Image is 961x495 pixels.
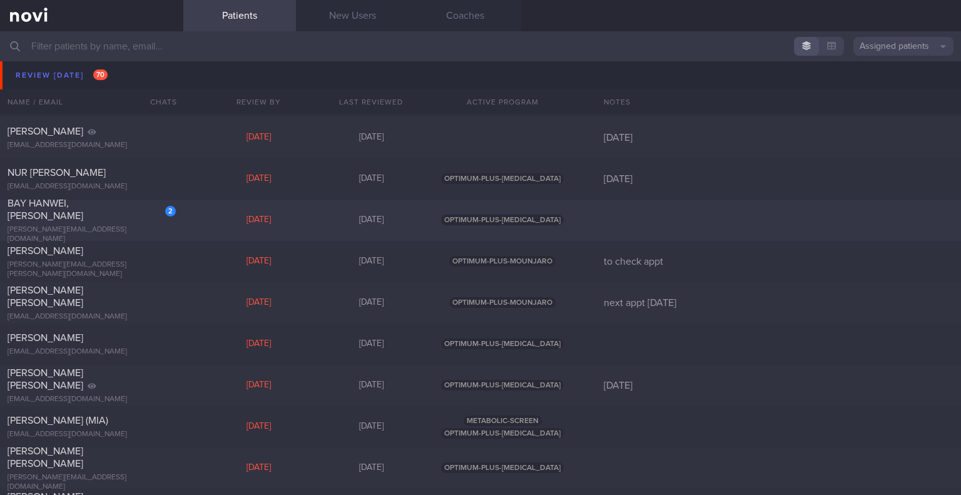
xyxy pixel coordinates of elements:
[315,421,427,432] div: [DATE]
[596,255,961,268] div: to check appt
[596,297,961,309] div: next appt [DATE]
[441,173,564,184] span: OPTIMUM-PLUS-[MEDICAL_DATA]
[8,416,108,426] span: [PERSON_NAME] (MIA)
[202,462,315,474] div: [DATE]
[315,215,427,226] div: [DATE]
[8,285,83,308] span: [PERSON_NAME] [PERSON_NAME]
[596,131,961,144] div: [DATE]
[596,173,961,185] div: [DATE]
[8,246,83,256] span: [PERSON_NAME]
[464,416,542,426] span: METABOLIC-SCREEN
[315,91,427,102] div: A month ago
[449,256,556,267] span: OPTIMUM-PLUS-MOUNJARO
[8,198,83,221] span: BAY HANWEI, [PERSON_NAME]
[449,297,556,308] span: OPTIMUM-PLUS-MOUNJARO
[202,132,315,143] div: [DATE]
[202,297,315,309] div: [DATE]
[8,168,106,178] span: NUR [PERSON_NAME]
[853,37,953,56] button: Assigned patients
[8,430,176,439] div: [EMAIL_ADDRESS][DOMAIN_NAME]
[8,141,176,150] div: [EMAIL_ADDRESS][DOMAIN_NAME]
[8,312,176,322] div: [EMAIL_ADDRESS][DOMAIN_NAME]
[165,206,176,217] div: 2
[315,462,427,474] div: [DATE]
[441,339,564,349] span: OPTIMUM-PLUS-[MEDICAL_DATA]
[441,215,564,225] span: OPTIMUM-PLUS-[MEDICAL_DATA]
[315,256,427,267] div: [DATE]
[8,347,176,357] div: [EMAIL_ADDRESS][DOMAIN_NAME]
[202,339,315,350] div: [DATE]
[202,173,315,185] div: [DATE]
[202,421,315,432] div: [DATE]
[315,339,427,350] div: [DATE]
[441,462,564,473] span: OPTIMUM-PLUS-[MEDICAL_DATA]
[8,225,176,244] div: [PERSON_NAME][EMAIL_ADDRESS][DOMAIN_NAME]
[8,58,176,68] div: [EMAIL_ADDRESS][DOMAIN_NAME]
[441,380,564,390] span: OPTIMUM-PLUS-[MEDICAL_DATA]
[8,182,176,191] div: [EMAIL_ADDRESS][DOMAIN_NAME]
[8,333,83,343] span: [PERSON_NAME]
[8,473,176,492] div: [PERSON_NAME][EMAIL_ADDRESS][DOMAIN_NAME]
[8,79,83,101] span: [PERSON_NAME] [PERSON_NAME]
[315,173,427,185] div: [DATE]
[8,395,176,404] div: [EMAIL_ADDRESS][DOMAIN_NAME]
[8,126,83,136] span: [PERSON_NAME]
[315,132,427,143] div: [DATE]
[315,297,427,309] div: [DATE]
[315,380,427,391] div: [DATE]
[8,106,176,115] div: [EMAIL_ADDRESS][DOMAIN_NAME]
[596,379,961,392] div: [DATE]
[202,256,315,267] div: [DATE]
[441,428,564,439] span: OPTIMUM-PLUS-[MEDICAL_DATA]
[8,368,83,390] span: [PERSON_NAME] [PERSON_NAME]
[202,91,315,102] div: [DATE]
[8,260,176,279] div: [PERSON_NAME][EMAIL_ADDRESS][PERSON_NAME][DOMAIN_NAME]
[202,380,315,391] div: [DATE]
[8,446,83,469] span: [PERSON_NAME] [PERSON_NAME]
[202,215,315,226] div: [DATE]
